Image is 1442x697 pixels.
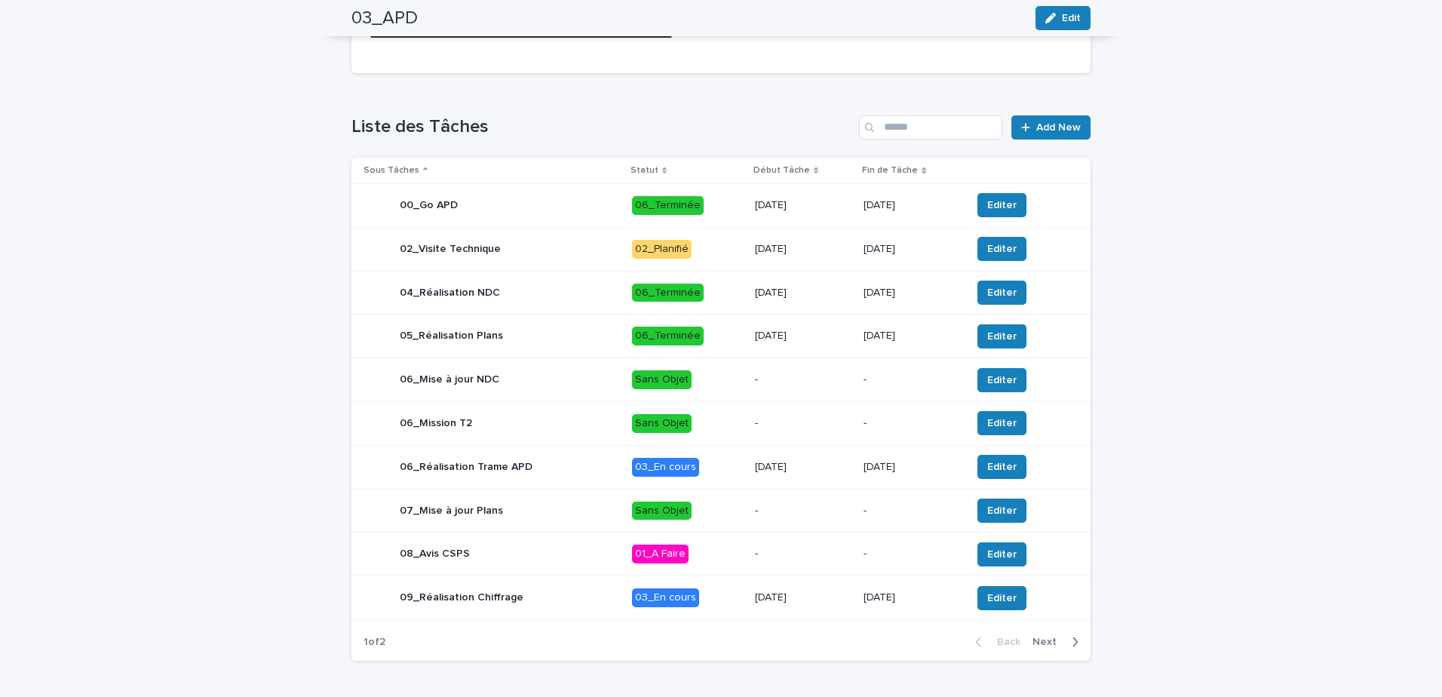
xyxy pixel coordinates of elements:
tr: 06_Mise à jour NDCSans Objet--Editer [351,358,1091,402]
p: [DATE] [864,287,959,299]
span: Editer [987,591,1017,606]
button: Editer [977,368,1026,392]
button: Back [963,635,1026,649]
button: Next [1026,635,1091,649]
tr: 06_Réalisation Trame APD03_En cours[DATE][DATE]Editer [351,445,1091,489]
tr: 05_Réalisation Plans06_Terminée[DATE][DATE]Editer [351,315,1091,358]
p: 05_Réalisation Plans [400,330,503,342]
span: Edit [1062,13,1081,23]
button: Editer [977,586,1026,610]
button: Edit [1035,6,1091,30]
p: 07_Mise à jour Plans [400,505,503,517]
tr: 00_Go APD06_Terminée[DATE][DATE]Editer [351,183,1091,227]
tr: 04_Réalisation NDC06_Terminée[DATE][DATE]Editer [351,271,1091,315]
p: [DATE] [864,461,959,474]
p: 08_Avis CSPS [400,548,470,560]
p: 04_Réalisation NDC [400,287,500,299]
span: Editer [987,459,1017,474]
span: Editer [987,285,1017,300]
p: 02_Visite Technique [400,243,501,256]
span: Editer [987,503,1017,518]
button: Editer [977,193,1026,217]
div: 06_Terminée [632,327,704,345]
button: Editer [977,455,1026,479]
tr: 09_Réalisation Chiffrage03_En cours[DATE][DATE]Editer [351,576,1091,620]
p: - [864,373,959,386]
span: Editer [987,241,1017,256]
p: 06_Mission T2 [400,417,472,430]
p: - [864,417,959,430]
div: Sans Objet [632,414,692,433]
p: 09_Réalisation Chiffrage [400,591,523,604]
div: Sans Objet [632,370,692,389]
button: Editer [977,499,1026,523]
a: Add New [1011,115,1091,140]
p: - [864,505,959,517]
span: Add New [1036,122,1081,133]
p: 06_Réalisation Trame APD [400,461,532,474]
p: - [755,417,851,430]
p: [DATE] [755,287,851,299]
button: Editer [977,281,1026,305]
p: [DATE] [864,330,959,342]
h1: Liste des Tâches [351,116,853,138]
p: 06_Mise à jour NDC [400,373,499,386]
div: 03_En cours [632,458,699,477]
p: [DATE] [755,199,851,212]
p: [DATE] [755,461,851,474]
div: 06_Terminée [632,196,704,215]
p: Début Tâche [753,162,810,179]
p: - [755,505,851,517]
p: Statut [630,162,658,179]
div: 02_Planifié [632,240,692,259]
p: [DATE] [864,591,959,604]
div: 01_A Faire [632,545,689,563]
p: - [755,373,851,386]
span: Editer [987,547,1017,562]
tr: 06_Mission T2Sans Objet--Editer [351,401,1091,445]
p: [DATE] [755,591,851,604]
button: Editer [977,324,1026,348]
span: Back [988,637,1020,647]
span: Editer [987,329,1017,344]
tr: 08_Avis CSPS01_A Faire--Editer [351,533,1091,576]
tr: 02_Visite Technique02_Planifié[DATE][DATE]Editer [351,227,1091,271]
p: - [864,548,959,560]
p: 1 of 2 [351,624,397,661]
button: Editer [977,542,1026,567]
span: Editer [987,198,1017,213]
tr: 07_Mise à jour PlansSans Objet--Editer [351,489,1091,533]
p: Fin de Tâche [862,162,918,179]
p: [DATE] [755,243,851,256]
span: Editer [987,373,1017,388]
button: Editer [977,237,1026,261]
div: 03_En cours [632,588,699,607]
span: Next [1032,637,1066,647]
h2: 03_APD [351,8,418,29]
p: [DATE] [755,330,851,342]
p: Sous Tâches [364,162,419,179]
button: Editer [977,411,1026,435]
input: Search [859,115,1002,140]
p: [DATE] [864,243,959,256]
div: 06_Terminée [632,284,704,302]
span: Editer [987,416,1017,431]
div: Sans Objet [632,502,692,520]
p: 00_Go APD [400,199,458,212]
p: - [755,548,851,560]
p: [DATE] [864,199,959,212]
